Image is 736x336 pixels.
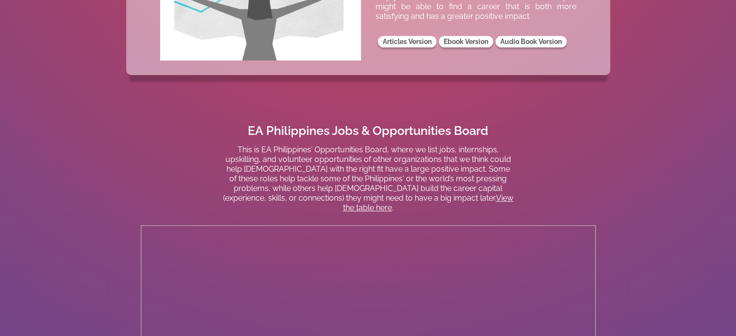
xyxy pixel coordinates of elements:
a: Audio Book Version [496,36,567,47]
a: View the table here [343,193,513,212]
h1: EA Philippines Jobs & Opportunities Board [248,123,488,138]
p: This is EA Philippines' Opportunities Board, where we list jobs, internships, upskilling, and vol... [223,145,513,213]
a: Articles Version [378,36,436,47]
a: Ebook Version [439,36,493,47]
